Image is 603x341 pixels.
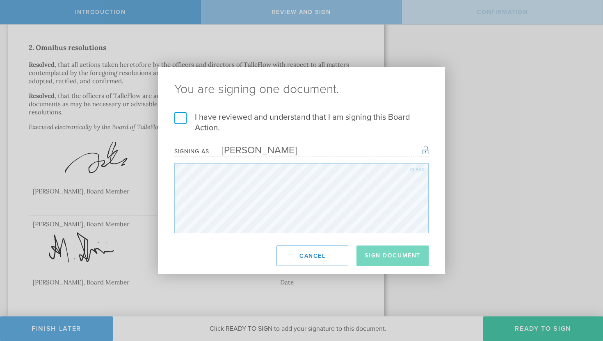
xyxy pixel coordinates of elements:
[174,112,429,133] label: I have reviewed and understand that I am signing this Board Action.
[276,246,348,266] button: Cancel
[356,246,429,266] button: Sign Document
[174,83,429,95] ng-pluralize: You are signing one document.
[562,277,603,316] iframe: Chat Widget
[209,144,297,156] div: [PERSON_NAME]
[174,148,209,155] div: Signing as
